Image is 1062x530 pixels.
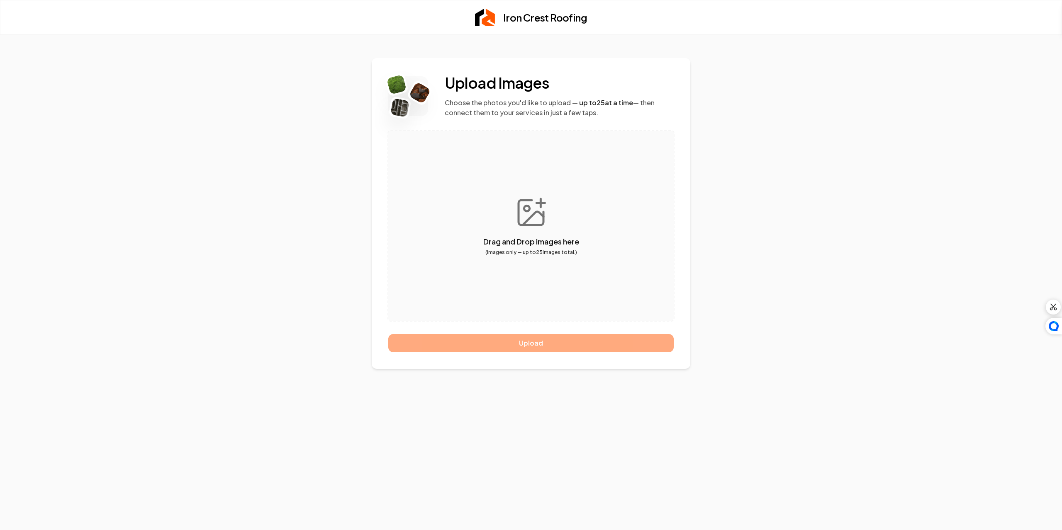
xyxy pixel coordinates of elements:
[475,9,495,26] img: Rebolt Logo
[445,75,674,91] h2: Upload Images
[579,98,633,107] span: up to 25 at a time
[409,81,431,104] img: Rebolt Logo
[390,98,409,117] img: Rebolt Logo
[445,98,674,118] p: Choose the photos you'd like to upload — — then connect them to your services in just a few taps.
[387,74,407,94] img: Rebolt Logo
[503,11,587,24] h2: Iron Crest Roofing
